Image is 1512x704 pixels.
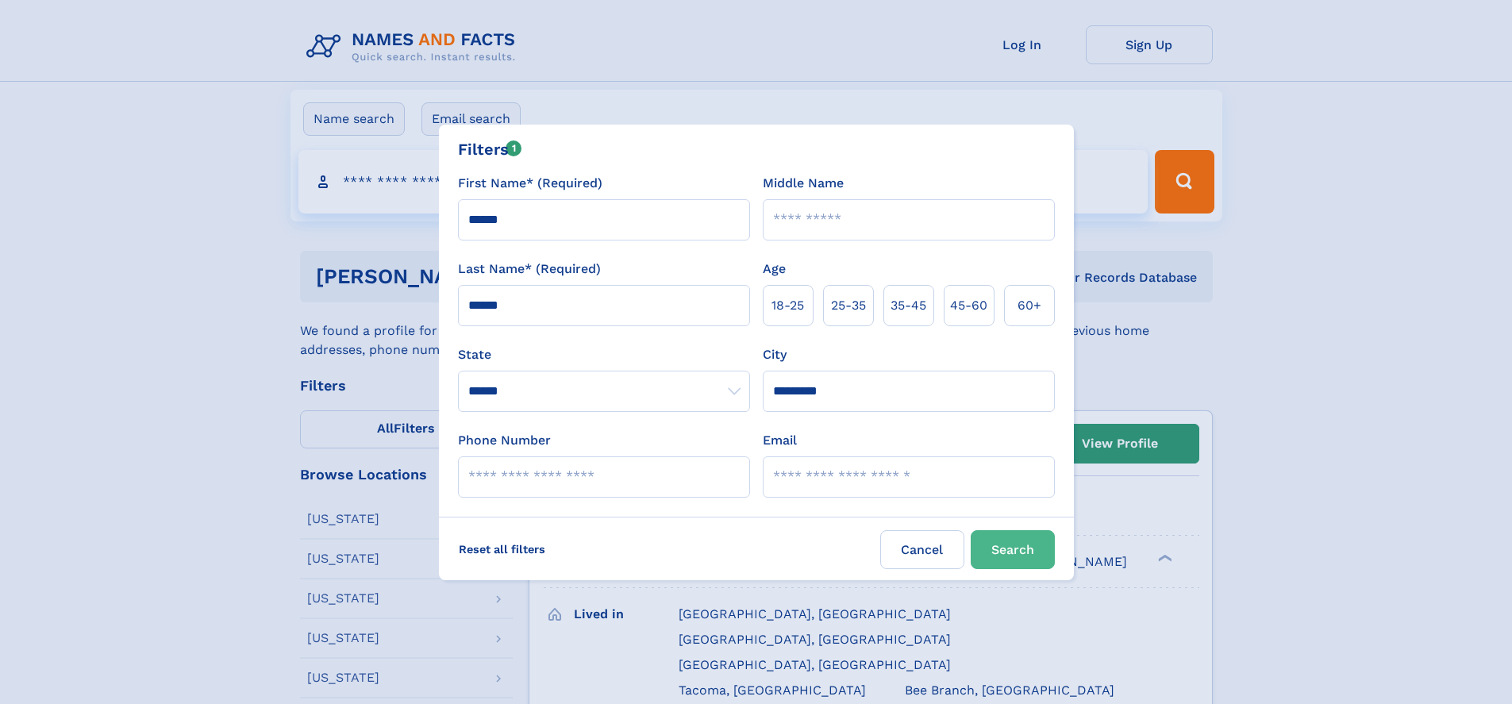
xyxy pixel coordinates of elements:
label: State [458,345,750,364]
label: Phone Number [458,431,551,450]
span: 60+ [1018,296,1041,315]
label: Email [763,431,797,450]
button: Search [971,530,1055,569]
span: 35‑45 [891,296,926,315]
span: 45‑60 [950,296,987,315]
label: Middle Name [763,174,844,193]
label: Last Name* (Required) [458,260,601,279]
span: 25‑35 [831,296,866,315]
label: Cancel [880,530,964,569]
label: Reset all filters [448,530,556,568]
label: Age [763,260,786,279]
span: 18‑25 [771,296,804,315]
label: First Name* (Required) [458,174,602,193]
div: Filters [458,137,522,161]
label: City [763,345,787,364]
